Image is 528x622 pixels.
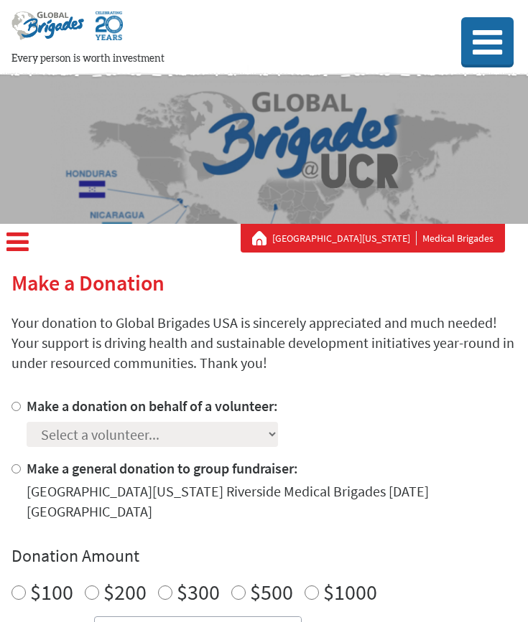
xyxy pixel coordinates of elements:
[27,459,298,477] label: Make a general donation to group fundraiser:
[177,578,220,605] label: $300
[96,11,123,52] img: Global Brigades Celebrating 20 Years
[11,545,517,567] h4: Donation Amount
[323,578,377,605] label: $1000
[11,52,432,66] p: Every person is worth investment
[252,231,494,245] div: Medical Brigades
[103,578,147,605] label: $200
[11,11,84,52] img: Global Brigades Logo
[250,578,293,605] label: $500
[11,313,517,373] p: Your donation to Global Brigades USA is sincerely appreciated and much needed! Your support is dr...
[11,270,517,296] h2: Make a Donation
[27,397,278,415] label: Make a donation on behalf of a volunteer:
[30,578,73,605] label: $100
[27,481,517,522] div: [GEOGRAPHIC_DATA][US_STATE] Riverside Medical Brigades [DATE] [GEOGRAPHIC_DATA]
[272,231,417,245] a: [GEOGRAPHIC_DATA][US_STATE]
